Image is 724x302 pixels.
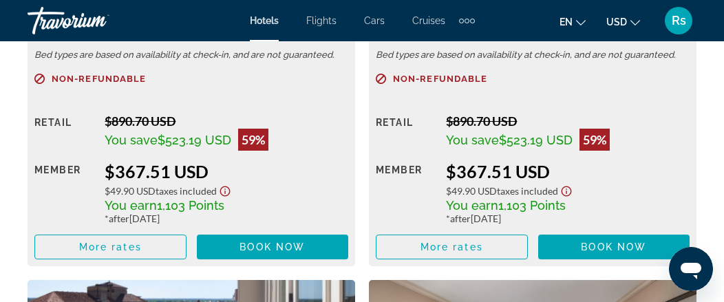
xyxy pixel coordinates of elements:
div: $890.70 USD [446,114,690,129]
button: Book now [197,235,349,259]
button: Show Taxes and Fees disclaimer [217,182,233,197]
span: en [560,17,573,28]
div: 59% [238,129,268,151]
button: More rates [376,235,528,259]
a: Travorium [28,3,165,39]
button: Show Taxes and Fees disclaimer [558,182,575,197]
button: Change language [560,12,586,32]
a: Cruises [412,15,445,26]
button: Book now [538,235,690,259]
span: Book now [581,241,646,252]
div: Member [376,161,436,224]
div: $367.51 USD [446,161,690,182]
span: More rates [420,241,483,252]
div: * [DATE] [105,213,348,224]
span: Rs [672,14,686,28]
div: Member [34,161,94,224]
a: Cars [364,15,385,26]
a: Hotels [250,15,279,26]
span: Taxes included [156,185,217,197]
span: Book now [239,241,305,252]
span: Non-refundable [393,74,487,83]
span: Non-refundable [52,74,146,83]
button: More rates [34,235,187,259]
span: after [109,213,129,224]
span: More rates [79,241,142,252]
div: $890.70 USD [105,114,348,129]
a: Flights [306,15,337,26]
button: User Menu [661,6,696,35]
p: Bed types are based on availability at check-in, and are not guaranteed. [34,50,348,60]
span: Taxes included [497,185,558,197]
div: Retail [34,114,94,151]
span: $49.90 USD [105,185,156,197]
span: You earn [105,198,157,213]
span: after [450,213,471,224]
div: Retail [376,114,436,151]
span: You save [446,133,499,147]
span: $523.19 USD [499,133,573,147]
p: Bed types are based on availability at check-in, and are not guaranteed. [376,50,690,60]
span: 1,103 Points [157,198,224,213]
span: 1,103 Points [498,198,566,213]
div: 59% [579,129,610,151]
iframe: Button to launch messaging window [669,247,713,291]
span: You save [105,133,158,147]
button: Extra navigation items [459,10,475,32]
div: * [DATE] [446,213,690,224]
button: Change currency [606,12,640,32]
span: USD [606,17,627,28]
div: $367.51 USD [105,161,348,182]
span: $523.19 USD [158,133,231,147]
span: You earn [446,198,498,213]
span: $49.90 USD [446,185,497,197]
